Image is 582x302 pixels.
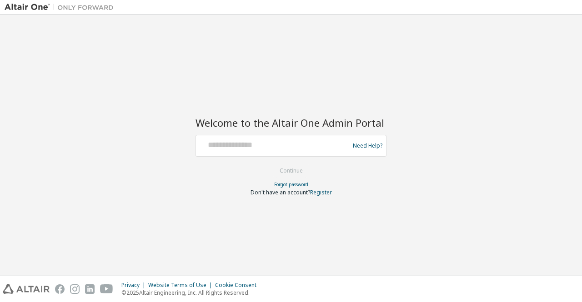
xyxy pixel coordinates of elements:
[85,284,95,294] img: linkedin.svg
[3,284,50,294] img: altair_logo.svg
[353,145,382,146] a: Need Help?
[121,289,262,297] p: © 2025 Altair Engineering, Inc. All Rights Reserved.
[310,188,332,196] a: Register
[5,3,118,12] img: Altair One
[148,282,215,289] div: Website Terms of Use
[121,282,148,289] div: Privacy
[251,188,310,196] span: Don't have an account?
[215,282,262,289] div: Cookie Consent
[274,181,308,188] a: Forgot password
[196,116,386,129] h2: Welcome to the Altair One Admin Portal
[55,284,65,294] img: facebook.svg
[70,284,80,294] img: instagram.svg
[100,284,113,294] img: youtube.svg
